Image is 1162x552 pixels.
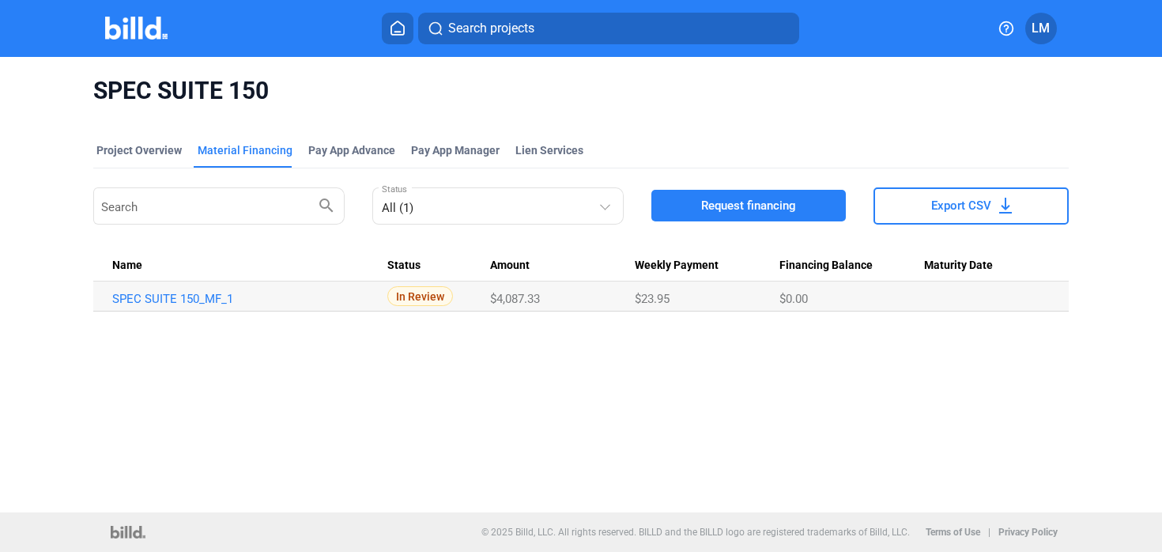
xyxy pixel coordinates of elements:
div: Pay App Advance [308,142,395,158]
a: SPEC SUITE 150_MF_1 [112,292,373,306]
p: © 2025 Billd, LLC. All rights reserved. BILLD and the BILLD logo are registered trademarks of Bil... [481,527,910,538]
span: Name [112,259,142,273]
span: Export CSV [931,198,991,214]
p: | [988,527,990,538]
span: Weekly Payment [635,259,719,273]
span: $23.95 [635,292,670,306]
span: $4,087.33 [490,292,540,306]
div: Lien Services [515,142,583,158]
img: Billd Company Logo [105,17,168,40]
span: Financing Balance [779,259,873,273]
span: Status [387,259,421,273]
span: LM [1032,19,1050,38]
mat-select-trigger: All (1) [382,201,413,215]
b: Privacy Policy [998,527,1058,538]
span: Pay App Manager [411,142,500,158]
span: $0.00 [779,292,808,306]
div: Material Financing [198,142,292,158]
b: Terms of Use [926,527,980,538]
span: Search projects [448,19,534,38]
div: Project Overview [96,142,182,158]
span: Request financing [701,198,796,214]
span: Amount [490,259,530,273]
span: In Review [387,286,453,306]
img: logo [111,526,145,539]
span: Maturity Date [924,259,993,273]
mat-icon: search [317,195,336,214]
span: SPEC SUITE 150 [93,76,1070,106]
